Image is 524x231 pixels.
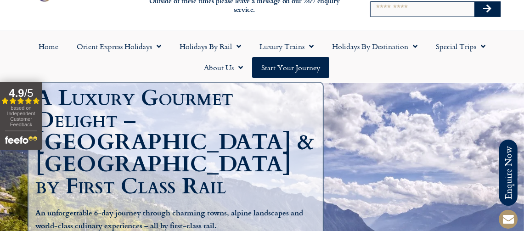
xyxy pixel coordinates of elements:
a: Luxury Trains [250,36,323,57]
a: Home [29,36,68,57]
b: An unforgettable 6-day journey through charming towns, alpine landscapes and world-class culinary... [35,207,303,231]
a: Start your Journey [252,57,329,78]
a: Special Trips [427,36,495,57]
button: Search [474,2,501,17]
a: Orient Express Holidays [68,36,170,57]
nav: Menu [5,36,519,78]
a: Holidays by Destination [323,36,427,57]
a: About Us [195,57,252,78]
a: Holidays by Rail [170,36,250,57]
h1: A Luxury Gourmet Delight – [GEOGRAPHIC_DATA] & [GEOGRAPHIC_DATA] by First Class Rail [35,87,321,197]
